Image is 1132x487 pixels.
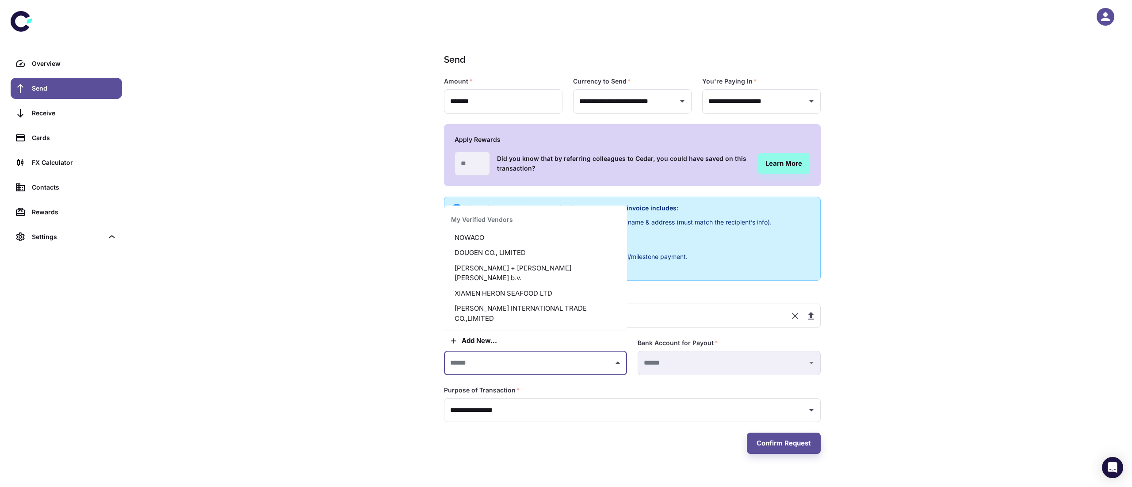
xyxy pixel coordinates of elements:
[444,286,627,301] li: XIAMEN HERON SEAFOOD LTD
[32,207,117,217] div: Rewards
[32,84,117,93] div: Send
[444,53,817,66] h1: Send
[444,386,520,395] label: Purpose of Transaction
[11,202,122,223] a: Rewards
[676,95,688,107] button: Open
[444,77,473,86] label: Amount
[444,330,627,351] button: Add new...
[32,232,103,242] div: Settings
[32,133,117,143] div: Cards
[444,230,627,246] li: NOWACO
[11,53,122,74] a: Overview
[11,177,122,198] a: Contacts
[444,301,627,326] li: [PERSON_NAME] INTERNATIONAL TRADE CO.,LIMITED
[444,209,627,230] div: My Verified Vendors
[32,158,117,167] div: FX Calculator
[497,154,751,173] h6: Did you know that by referring colleagues to Cedar, you could have saved on this transaction?
[747,433,821,454] button: Confirm Request
[11,127,122,148] a: Cards
[32,59,117,68] div: Overview
[758,153,810,174] a: Learn More
[702,77,757,86] label: You're Paying In
[444,245,627,261] li: DOUGEN CO., LIMITED
[638,339,718,347] label: Bank Account for Payout
[32,108,117,118] div: Receive
[32,183,117,192] div: Contacts
[805,95,818,107] button: Open
[1102,457,1123,478] div: Open Intercom Messenger
[11,103,122,124] a: Receive
[612,357,624,369] button: Close
[573,77,631,86] label: Currency to Send
[805,404,818,416] button: Open
[455,135,810,145] h6: Apply Rewards
[444,261,627,286] li: [PERSON_NAME] + [PERSON_NAME] [PERSON_NAME] b.v.
[11,78,122,99] a: Send
[11,226,122,247] div: Settings
[467,203,772,213] h6: To avoid payment delays or rejections, ensure your invoice includes:
[11,152,122,173] a: FX Calculator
